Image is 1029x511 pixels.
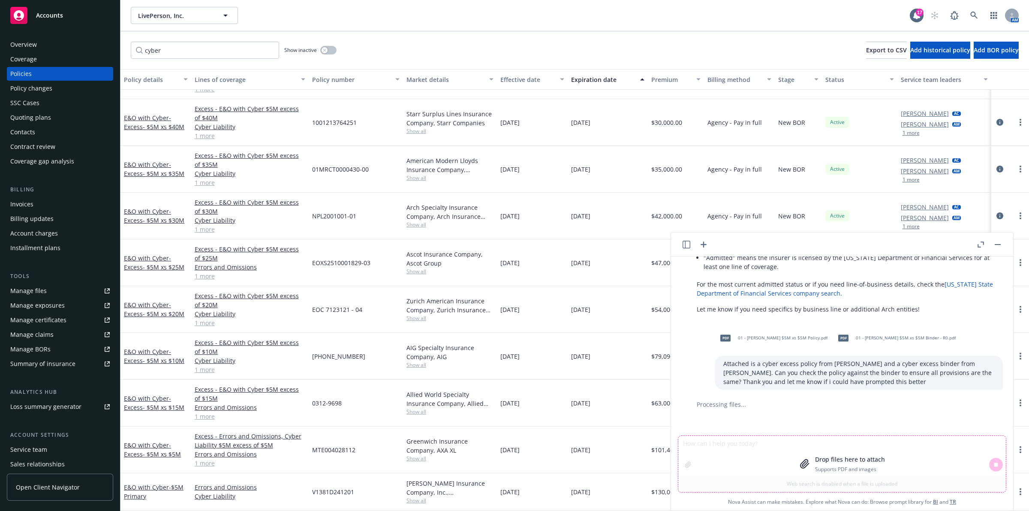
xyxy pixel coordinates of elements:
span: [DATE] [500,212,520,221]
div: Service team leaders [901,75,979,84]
span: [DATE] [571,352,590,361]
span: pdf [720,335,731,341]
span: Accounts [36,12,63,19]
span: Show all [406,314,494,322]
button: Expiration date [568,69,648,90]
div: pdf01 - [PERSON_NAME] $5M xs $5M Binder - R0.pdf [833,327,957,349]
span: [DATE] [571,487,590,496]
span: [DATE] [500,445,520,454]
span: [DATE] [571,118,590,127]
div: Policy changes [10,82,52,95]
span: Show all [406,361,494,369]
a: Errors and Omissions [195,263,305,272]
a: Cyber Liability [195,356,305,365]
a: [PERSON_NAME] [901,156,949,165]
div: Account settings [7,431,113,439]
a: Manage claims [7,328,113,342]
p: Supports PDF and images [815,466,885,473]
a: Manage BORs [7,342,113,356]
div: pdf01 - [PERSON_NAME] $5M xs $5M Policy.pdf [715,327,829,349]
a: 1 more [195,459,305,468]
span: [DATE] [571,399,590,408]
a: Coverage gap analysis [7,154,113,168]
a: Account charges [7,227,113,240]
span: [DATE] [571,258,590,267]
a: Service team [7,443,113,457]
a: Contacts [7,125,113,139]
a: Excess - E&O with Cyber $5M excess of $35M [195,151,305,169]
div: Policy number [312,75,390,84]
span: $130,000.00 [651,487,686,496]
span: Active [829,165,846,173]
span: Show inactive [284,46,317,54]
div: Billing method [707,75,762,84]
span: Agency - Pay in full [707,212,762,221]
div: Billing updates [10,212,54,226]
a: Loss summary generator [7,400,113,414]
a: [US_STATE] State Department of Financial Services company search [697,280,993,297]
div: Ascot Insurance Company, Ascot Group [406,250,494,268]
a: Cyber Liability [195,492,305,501]
span: Show all [406,221,494,228]
a: 1 more [195,131,305,140]
div: Manage BORs [10,342,51,356]
span: $79,090.00 [651,352,682,361]
a: more [1015,211,1026,221]
span: $47,000.00 [651,258,682,267]
a: BI [933,498,938,505]
button: Premium [648,69,704,90]
div: Zurich American Insurance Company, Zurich Insurance Group [406,296,494,314]
div: Manage files [10,284,47,298]
a: Cyber Liability [195,122,305,131]
span: Show all [406,497,494,504]
div: Service team [10,443,47,457]
a: Cyber Liability [195,216,305,225]
div: Status [825,75,885,84]
a: more [1015,164,1026,174]
span: [DATE] [500,305,520,314]
div: Coverage [10,52,37,66]
span: Active [829,118,846,126]
a: E&O with Cyber [124,348,184,365]
a: 1 more [195,225,305,234]
a: 1 more [195,318,305,327]
span: Manage exposures [7,299,113,312]
button: Lines of coverage [191,69,309,90]
a: Invoices [7,197,113,211]
a: Excess - E&O with Cyber $5M excess of $25M [195,245,305,263]
span: pdf [838,335,848,341]
a: Accounts [7,3,113,27]
button: Add historical policy [910,42,970,59]
a: SSC Cases [7,96,113,110]
span: [DATE] [571,212,590,221]
span: NPL2001001-01 [312,212,356,221]
span: [PHONE_NUMBER] [312,352,365,361]
div: Overview [10,38,37,51]
div: Expiration date [571,75,635,84]
a: Policies [7,67,113,81]
span: 01 - [PERSON_NAME] $5M xs $5M Binder - R0.pdf [856,335,956,341]
a: Overview [7,38,113,51]
a: Billing updates [7,212,113,226]
div: Contract review [10,140,55,154]
a: 1 more [195,272,305,281]
li: "Admitted" means the insurer is licensed by the [US_STATE] Department of Financial Services for a... [704,251,994,273]
a: Installment plans [7,241,113,255]
button: Billing method [704,69,775,90]
span: New BOR [778,212,805,221]
a: Excess - E&O with Cyber $5M excess of $20M [195,291,305,309]
div: [PERSON_NAME] Insurance Company, Inc., [PERSON_NAME] Group [406,479,494,497]
a: Excess - E&O with Cyber $5M excess of $30M [195,198,305,216]
button: Policy number [309,69,403,90]
div: Loss summary generator [10,400,81,414]
span: MTE004028112 [312,445,355,454]
span: 01 - [PERSON_NAME] $5M xs $5M Policy.pdf [738,335,827,341]
p: Let me know if you need specifics by business line or additional Arch entities! [697,305,994,314]
a: [PERSON_NAME] [901,166,949,175]
div: Installment plans [10,241,60,255]
span: Export to CSV [866,46,907,54]
a: Excess - E&O with Cyber $5M excess of $10M [195,338,305,356]
div: Contacts [10,125,35,139]
span: Agency - Pay in full [707,118,762,127]
a: Manage certificates [7,313,113,327]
